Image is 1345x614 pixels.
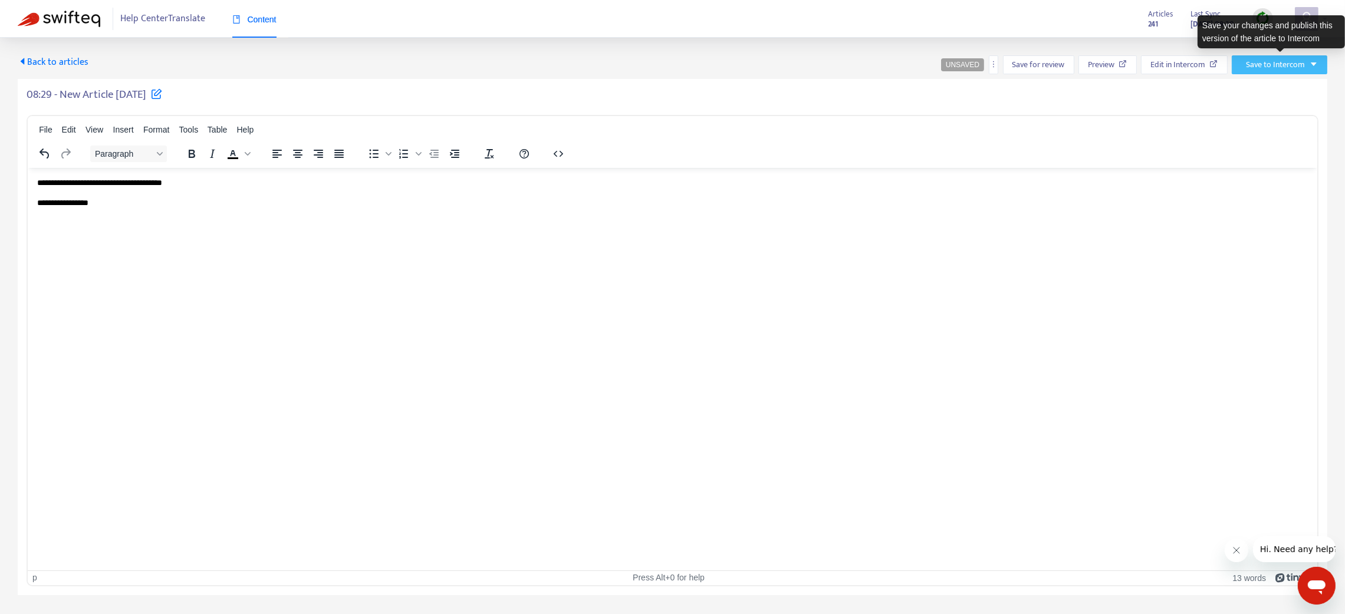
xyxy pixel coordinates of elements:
span: user [1300,11,1314,25]
span: Articles [1149,8,1173,21]
button: Clear formatting [479,146,499,162]
button: Align left [267,146,287,162]
button: Redo [55,146,75,162]
button: Edit in Intercom [1141,55,1228,74]
strong: 241 [1149,18,1159,31]
span: UNSAVED [946,61,979,69]
span: Tools [179,125,199,134]
img: sync.dc5367851b00ba804db3.png [1255,11,1270,26]
span: more [989,60,998,68]
span: Table [208,125,227,134]
span: Paragraph [95,149,153,159]
iframe: Button to launch messaging window [1298,567,1336,605]
div: Bullet list [364,146,393,162]
span: View [85,125,103,134]
button: Justify [329,146,349,162]
span: caret-down [1310,60,1318,68]
button: Increase indent [445,146,465,162]
span: Insert [113,125,134,134]
button: Save to Intercomcaret-down [1232,55,1327,74]
span: Save for review [1012,58,1065,71]
span: Save to Intercom [1246,58,1305,71]
span: Preview [1088,58,1114,71]
h5: 08:29 - New Article [DATE] [27,88,162,102]
button: Block Paragraph [90,146,167,162]
span: Edit in Intercom [1150,58,1205,71]
iframe: Close message [1225,539,1248,562]
div: Save your changes and publish this version of the article to Intercom [1198,15,1345,48]
span: Format [143,125,169,134]
button: Align center [288,146,308,162]
div: p [32,573,37,583]
span: Help [237,125,254,134]
span: File [39,125,52,134]
span: caret-left [18,57,27,66]
button: Bold [182,146,202,162]
img: Swifteq [18,11,100,27]
span: Edit [62,125,76,134]
button: Decrease indent [424,146,444,162]
iframe: Rich Text Area [28,168,1317,570]
span: Back to articles [18,54,88,70]
span: book [232,15,241,24]
button: 13 words [1232,573,1266,583]
button: Help [514,146,534,162]
button: Undo [35,146,55,162]
strong: [DATE] 08:30 [1191,18,1235,31]
span: Hi. Need any help? [7,8,85,18]
button: more [989,55,998,74]
div: Press Alt+0 for help [456,573,880,583]
button: Italic [202,146,222,162]
div: Numbered list [394,146,423,162]
iframe: Message from company [1253,536,1336,562]
span: Help Center Translate [121,8,206,30]
button: Align right [308,146,328,162]
div: Text color Black [223,146,252,162]
a: Powered by Tiny [1275,573,1305,582]
button: Preview [1078,55,1137,74]
span: Content [232,15,277,24]
button: Save for review [1003,55,1074,74]
span: Last Sync [1191,8,1221,21]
